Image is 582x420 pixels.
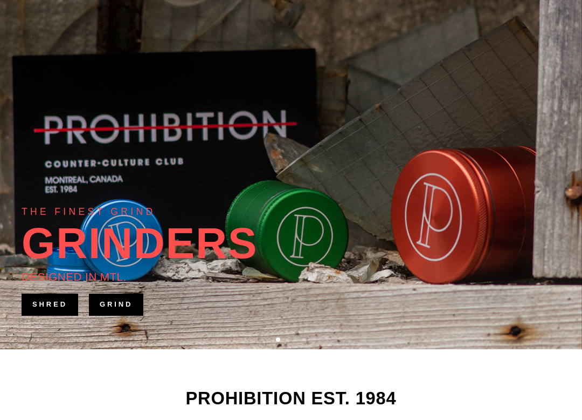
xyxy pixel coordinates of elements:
[89,294,143,315] a: GRIND
[286,338,291,343] button: 2
[294,338,300,343] button: 3
[303,338,308,343] button: 4
[22,204,155,219] div: THE FINEST GRIND
[22,222,258,265] div: GRINDERS
[22,268,127,286] div: DESIGNED IN MTL.
[22,294,78,315] a: SHRED
[22,390,560,408] h2: PROHIBITION EST. 1984
[276,337,281,343] button: 1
